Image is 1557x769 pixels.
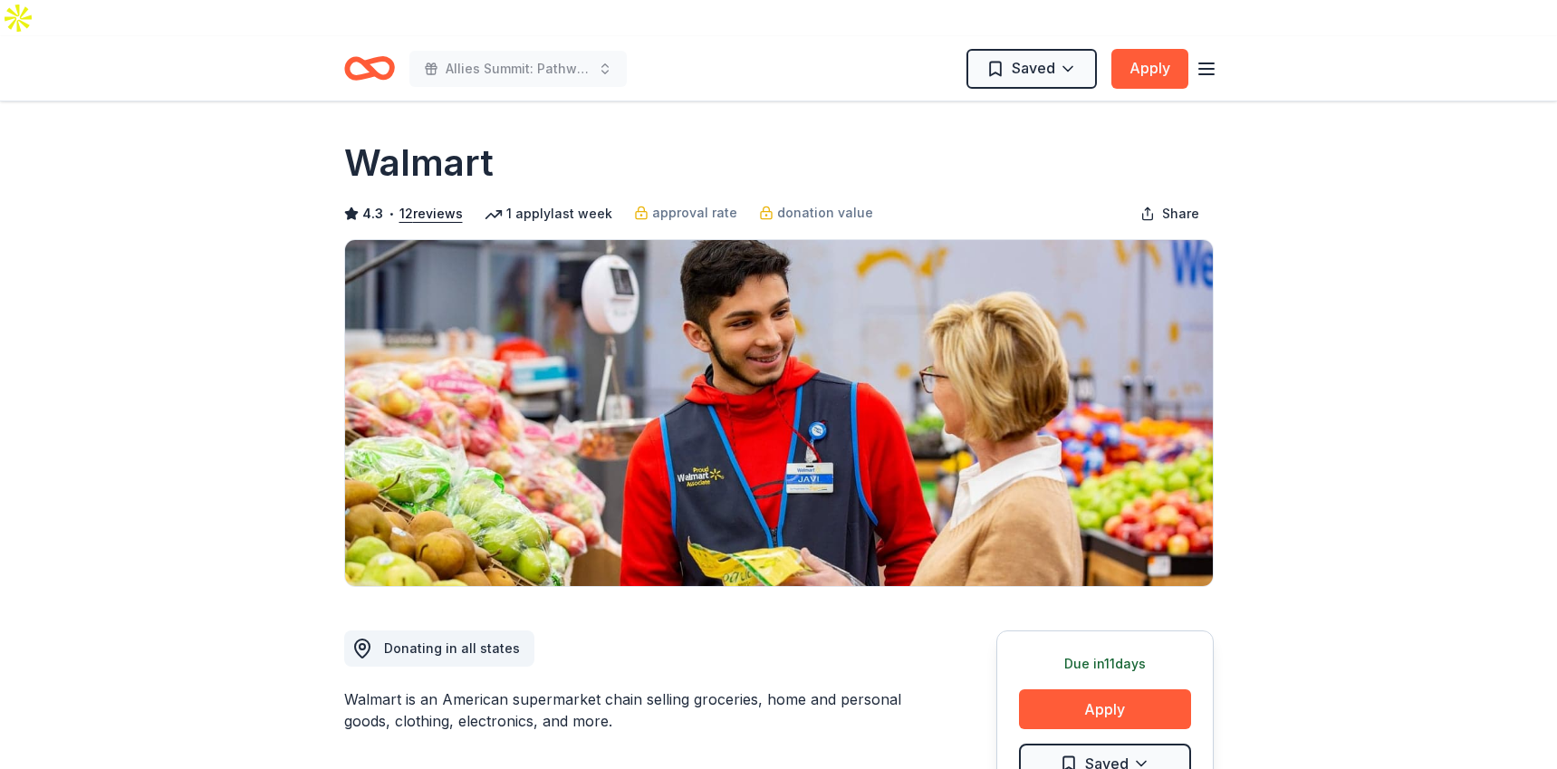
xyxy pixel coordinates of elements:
div: 1 apply last week [485,203,612,225]
img: Image for Walmart [345,240,1213,586]
div: Due in 11 days [1019,653,1191,675]
a: Home [344,47,395,90]
span: 4.3 [362,203,383,225]
button: Saved [966,49,1097,89]
span: approval rate [652,202,737,224]
button: Apply [1111,49,1188,89]
span: • [388,207,394,221]
a: donation value [759,202,873,224]
span: donation value [777,202,873,224]
span: Saved [1012,56,1055,80]
h1: Walmart [344,138,494,188]
button: 12reviews [399,203,463,225]
div: Walmart is an American supermarket chain selling groceries, home and personal goods, clothing, el... [344,688,909,732]
button: Apply [1019,689,1191,729]
span: Donating in all states [384,640,520,656]
button: Allies Summit: Pathways to Manhood [409,51,627,87]
a: approval rate [634,202,737,224]
span: Share [1162,203,1199,225]
span: Allies Summit: Pathways to Manhood [446,58,591,80]
button: Share [1126,196,1214,232]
